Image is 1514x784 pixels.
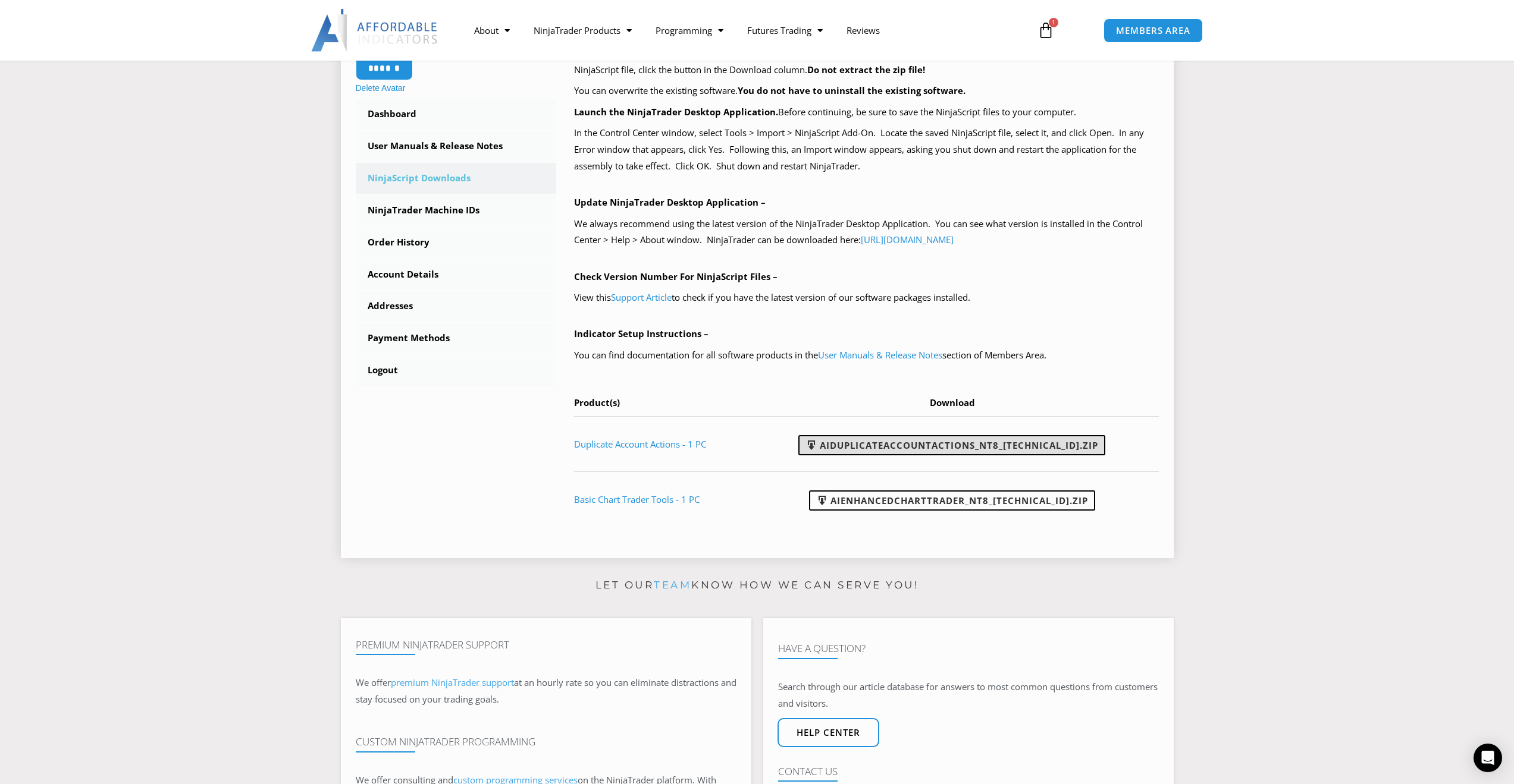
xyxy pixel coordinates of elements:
[1104,18,1203,43] a: MEMBERS AREA
[778,643,1159,654] h4: Have A Question?
[356,639,736,651] h4: Premium NinjaTrader Support
[356,259,557,290] a: Account Details
[356,676,736,705] span: at an hourly rate so you can eliminate distractions and stay focused on your trading goals.
[778,718,879,747] a: Help center
[778,766,1159,777] h4: Contact Us
[574,396,620,408] span: Product(s)
[818,349,942,361] a: User Manuals & Release Notes
[356,195,557,226] a: NinjaTrader Machine IDs
[574,328,709,339] b: Indicator Setup Instructions –
[356,291,557,322] a: Addresses
[798,435,1105,455] a: AIDuplicateAccountActions_NT8_[TECHNICAL_ID].zip
[738,84,966,96] b: You do not have to uninstall the existing software.
[735,17,835,44] a: Futures Trading
[574,347,1159,364] p: You can find documentation for all software products in the section of Members Area.
[356,131,557,162] a: User Manuals & Release Notes
[654,579,691,591] a: team
[356,83,406,93] a: Delete Avatar
[574,83,1159,99] p: You can overwrite the existing software.
[574,196,766,208] b: Update NinjaTrader Desktop Application –
[807,64,925,75] b: Do not extract the zip file!
[391,676,514,688] a: premium NinjaTrader support
[462,17,522,44] a: About
[574,125,1159,175] p: In the Control Center window, select Tools > Import > NinjaScript Add-On. Locate the saved NinjaS...
[809,490,1095,511] a: AIEnhancedChartTrader_NT8_[TECHNICAL_ID].zip
[356,736,736,748] h4: Custom NinjaTrader Programming
[835,17,892,44] a: Reviews
[522,17,644,44] a: NinjaTrader Products
[356,163,557,194] a: NinjaScript Downloads
[356,227,557,258] a: Order History
[311,9,439,52] img: LogoAI | Affordable Indicators – NinjaTrader
[611,291,672,303] a: Support Article
[797,728,860,737] span: Help center
[356,355,557,386] a: Logout
[778,679,1159,712] p: Search through our article database for answers to most common questions from customers and visit...
[861,234,954,245] a: [URL][DOMAIN_NAME]
[574,270,778,282] b: Check Version Number For NinjaScript Files –
[574,45,1159,78] p: Your purchased products with available NinjaScript downloads are listed in the table below, at th...
[356,99,557,130] a: Dashboard
[574,216,1159,249] p: We always recommend using the latest version of the NinjaTrader Desktop Application. You can see ...
[574,493,700,505] a: Basic Chart Trader Tools - 1 PC
[644,17,735,44] a: Programming
[356,99,557,386] nav: Account pages
[1474,744,1502,772] div: Open Intercom Messenger
[930,396,975,408] span: Download
[1049,18,1058,27] span: 1
[1116,26,1190,35] span: MEMBERS AREA
[574,106,778,118] b: Launch the NinjaTrader Desktop Application.
[356,676,391,688] span: We offer
[462,17,1024,44] nav: Menu
[574,438,706,450] a: Duplicate Account Actions - 1 PC
[574,289,1159,306] p: View this to check if you have the latest version of our software packages installed.
[1020,13,1072,48] a: 1
[341,576,1174,595] p: Let our know how we can serve you!
[574,104,1159,121] p: Before continuing, be sure to save the NinjaScript files to your computer.
[356,323,557,354] a: Payment Methods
